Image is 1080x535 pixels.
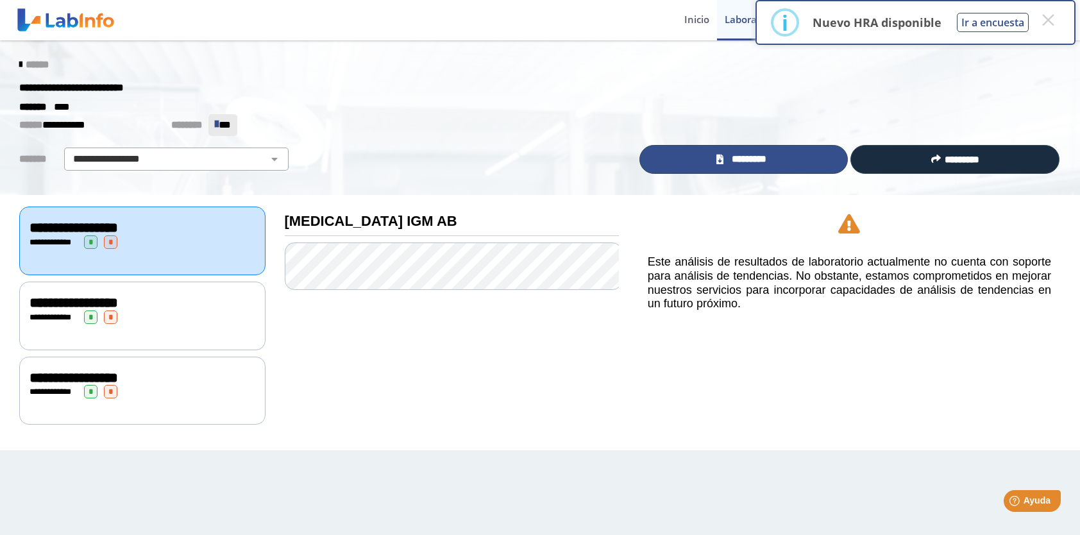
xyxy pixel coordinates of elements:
h5: Este análisis de resultados de laboratorio actualmente no cuenta con soporte para análisis de ten... [648,255,1051,310]
div: i [782,11,788,34]
p: Nuevo HRA disponible [813,15,941,30]
button: Close this dialog [1036,8,1059,31]
b: [MEDICAL_DATA] IGM AB [285,213,457,229]
button: Ir a encuesta [957,13,1029,32]
iframe: Help widget launcher [966,485,1066,521]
